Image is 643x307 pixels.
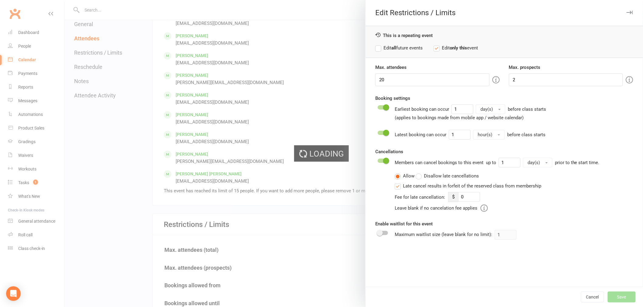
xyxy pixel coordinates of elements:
[395,194,445,201] div: Fee for late cancellation:
[395,172,414,180] label: Allow
[395,158,600,212] div: Members can cancel bookings to this event
[581,292,604,302] button: Cancel
[366,8,643,17] div: Edit Restrictions / Limits
[450,45,467,51] strong: only this
[509,64,541,71] label: Max. prospects
[395,130,545,140] div: Latest booking can occur
[395,230,526,240] div: Maximum waitlist size (leave blank for no limit):
[375,44,423,52] label: Edit future events
[555,160,600,165] span: prior to the start time.
[375,32,633,38] div: This is a repeating event
[507,132,545,137] span: before class starts
[375,64,407,71] label: Max. attendees
[480,106,493,112] span: day(s)
[375,148,403,155] label: Cancellations
[395,204,600,212] div: Leave blank if no cancelation fee applies
[403,182,541,189] div: Late cancel results in forfeit of the reserved class from membership
[395,104,546,121] div: Earliest booking can occur
[478,132,492,137] span: hour(s)
[416,172,479,180] label: Disallow late cancellations
[523,158,552,167] button: day(s)
[375,220,433,228] label: Enable waitlist for this event
[448,192,458,202] span: $
[6,286,21,301] div: Open Intercom Messenger
[434,44,478,52] label: Edit event
[486,158,552,167] div: up to
[476,104,505,114] button: day(s)
[375,95,410,102] label: Booking settings
[391,45,396,51] strong: all
[528,160,540,165] span: day(s)
[473,130,505,140] button: hour(s)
